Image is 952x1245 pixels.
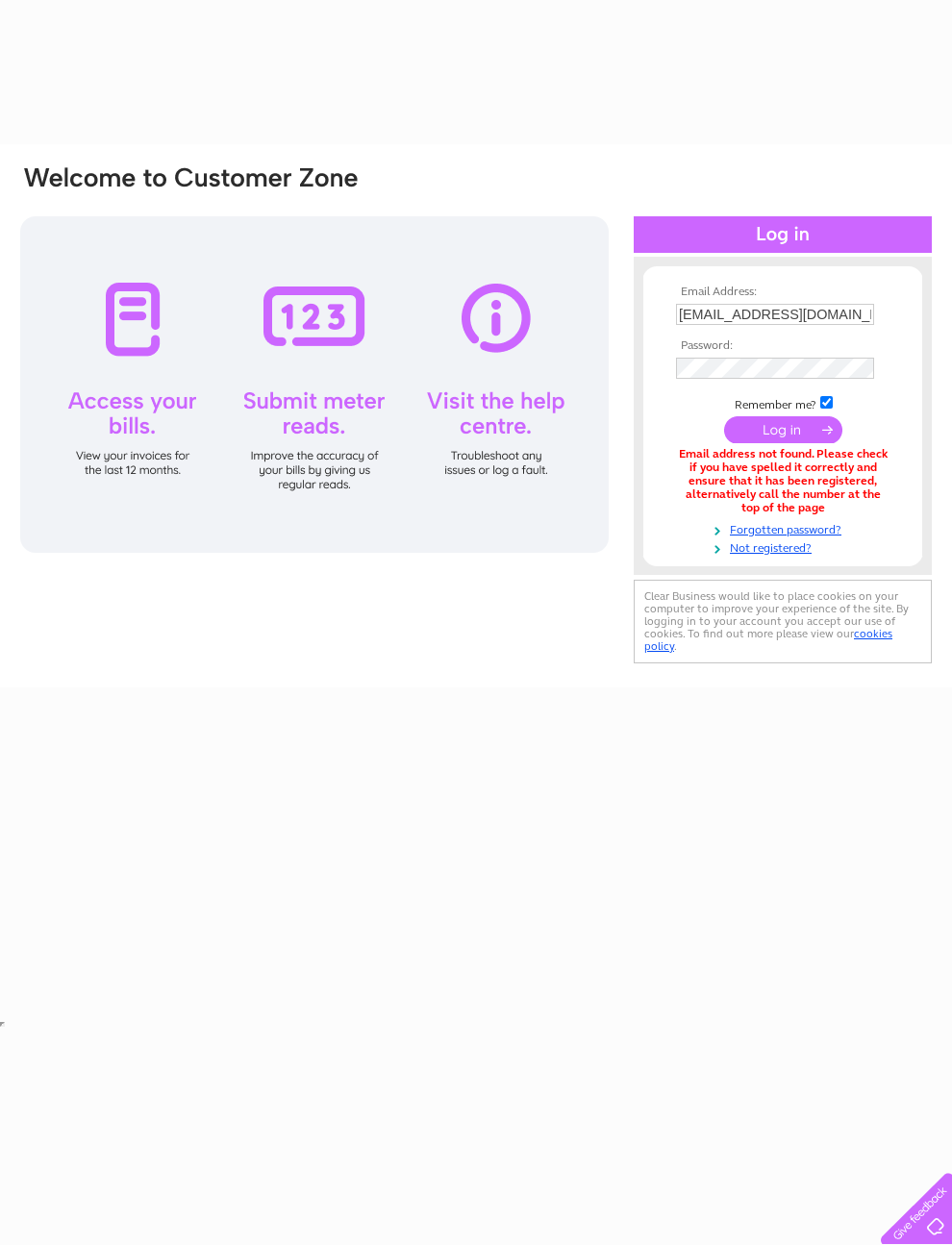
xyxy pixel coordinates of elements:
[676,537,894,556] a: Not registered?
[676,448,889,514] div: Email address not found. Please check if you have spelled it correctly and ensure that it has bee...
[634,580,932,663] div: Clear Business would like to place cookies on your computer to improve your experience of the sit...
[676,519,894,537] a: Forgotten password?
[724,416,842,443] input: Submit
[644,627,892,653] a: cookies policy
[671,393,894,412] td: Remember me?
[671,339,894,353] th: Password:
[671,286,894,299] th: Email Address:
